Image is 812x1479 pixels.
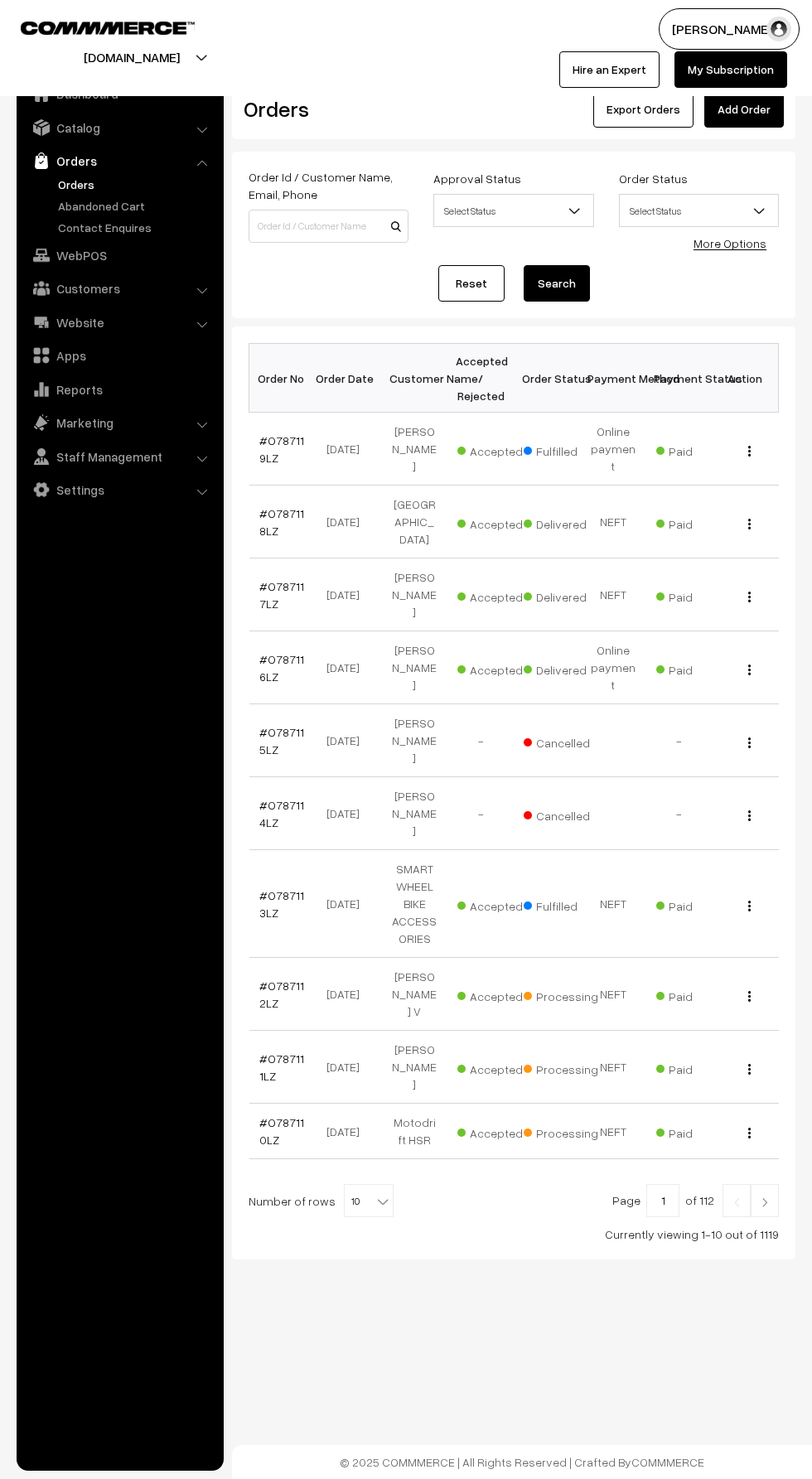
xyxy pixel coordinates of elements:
[656,438,739,460] span: Paid
[457,584,540,606] span: Accepted
[259,1115,304,1147] a: #O787110LZ
[748,737,751,748] img: Menu
[748,991,751,1002] img: Menu
[249,1225,779,1243] div: Currently viewing 1-10 out of 1119
[438,265,505,302] a: Reset
[646,777,713,850] td: -
[457,1120,540,1142] span: Accepted
[457,438,540,460] span: Accepted
[249,210,408,243] input: Order Id / Customer Name / Customer Email / Customer Phone
[580,850,646,958] td: NEFT
[524,984,607,1005] span: Processing
[315,344,381,413] th: Order Date
[21,17,166,36] a: COMMMERCE
[685,1193,714,1207] span: of 112
[524,893,607,915] span: Fulfilled
[259,1051,304,1083] a: #O787111LZ
[656,657,739,679] span: Paid
[757,1197,772,1207] img: Right
[656,1120,739,1142] span: Paid
[21,375,218,404] a: Reports
[748,519,751,529] img: Menu
[381,850,447,958] td: SMART WHEEL BIKE ACCESSORIES
[659,8,800,50] button: [PERSON_NAME]
[457,657,540,679] span: Accepted
[656,1056,739,1078] span: Paid
[259,725,304,756] a: #O787115LZ
[619,170,688,187] label: Order Status
[631,1455,704,1469] a: COMMMERCE
[748,1128,751,1138] img: Menu
[646,344,713,413] th: Payment Status
[748,446,751,457] img: Menu
[559,51,660,88] a: Hire an Expert
[713,344,779,413] th: Action
[457,1056,540,1078] span: Accepted
[646,704,713,777] td: -
[315,777,381,850] td: [DATE]
[580,558,646,631] td: NEFT
[457,893,540,915] span: Accepted
[249,168,408,203] label: Order Id / Customer Name, Email, Phone
[524,657,607,679] span: Delivered
[54,197,218,215] a: Abandoned Cart
[433,194,593,227] span: Select Status
[21,22,195,34] img: COMMMERCE
[656,584,739,606] span: Paid
[259,506,304,538] a: #O787118LZ
[447,777,514,850] td: -
[345,1185,393,1218] span: 10
[580,344,646,413] th: Payment Method
[580,413,646,486] td: Online payment
[315,413,381,486] td: [DATE]
[580,1031,646,1104] td: NEFT
[704,91,784,128] a: Add Order
[514,344,580,413] th: Order Status
[232,1445,812,1479] footer: © 2025 COMMMERCE | All Rights Reserved | Crafted By
[54,219,218,236] a: Contact Enquires
[524,265,590,302] button: Search
[381,558,447,631] td: [PERSON_NAME]
[748,901,751,911] img: Menu
[580,1104,646,1159] td: NEFT
[26,36,238,78] button: [DOMAIN_NAME]
[249,1192,336,1210] span: Number of rows
[580,958,646,1031] td: NEFT
[620,196,778,225] span: Select Status
[381,413,447,486] td: [PERSON_NAME]
[21,113,218,143] a: Catalog
[748,1064,751,1075] img: Menu
[381,631,447,704] td: [PERSON_NAME]
[580,631,646,704] td: Online payment
[315,1104,381,1159] td: [DATE]
[748,665,751,675] img: Menu
[694,236,766,250] a: More Options
[447,344,514,413] th: Accepted / Rejected
[21,341,218,370] a: Apps
[54,176,218,193] a: Orders
[259,888,304,920] a: #O787113LZ
[315,558,381,631] td: [DATE]
[524,1120,607,1142] span: Processing
[748,810,751,821] img: Menu
[766,17,791,41] img: user
[381,1031,447,1104] td: [PERSON_NAME]
[524,584,607,606] span: Delivered
[524,438,607,460] span: Fulfilled
[244,96,407,122] h2: Orders
[344,1184,394,1217] span: 10
[315,486,381,558] td: [DATE]
[524,730,607,752] span: Cancelled
[315,631,381,704] td: [DATE]
[656,893,739,915] span: Paid
[524,803,607,824] span: Cancelled
[21,146,218,176] a: Orders
[612,1193,640,1207] span: Page
[315,958,381,1031] td: [DATE]
[457,511,540,533] span: Accepted
[656,511,739,533] span: Paid
[381,958,447,1031] td: [PERSON_NAME] V
[433,170,521,187] label: Approval Status
[524,511,607,533] span: Delivered
[381,777,447,850] td: [PERSON_NAME]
